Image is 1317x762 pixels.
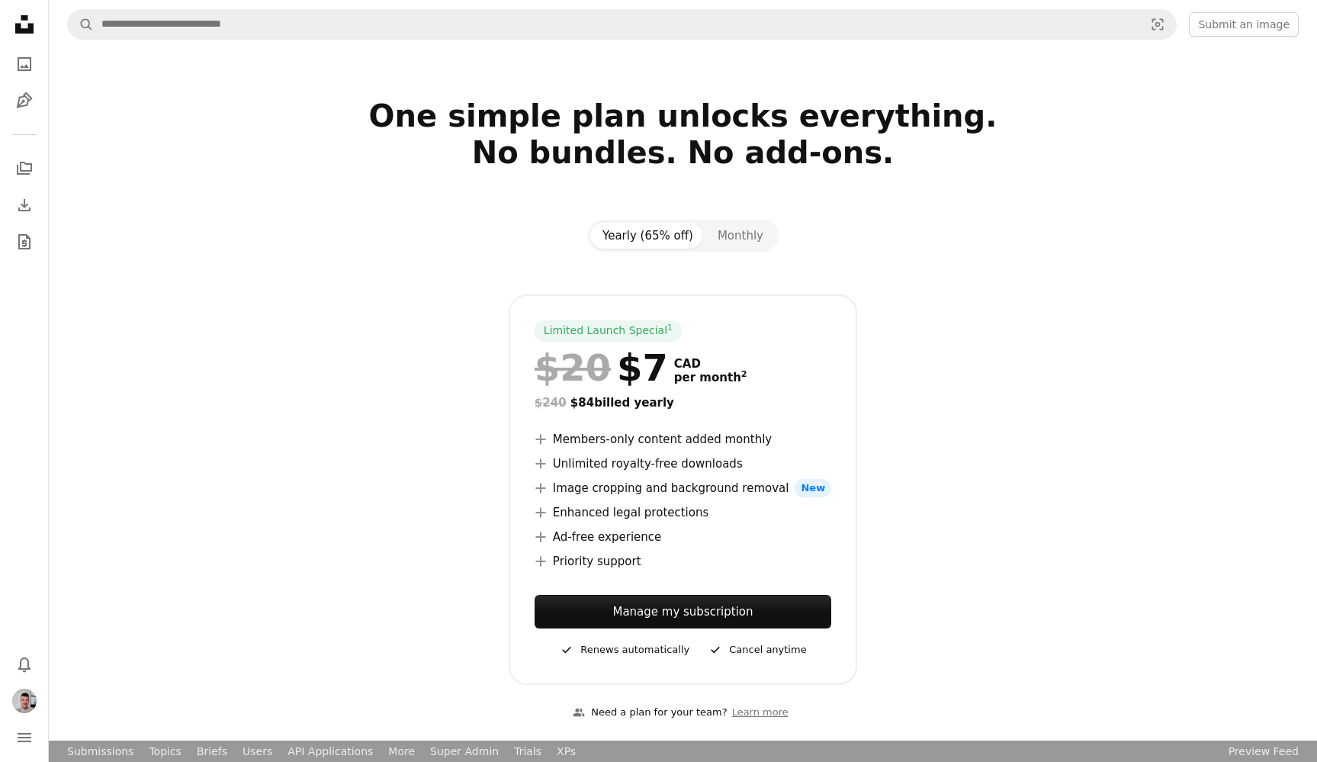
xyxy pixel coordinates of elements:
a: Manage my subscription [535,595,831,629]
a: Briefs [189,743,235,760]
button: Visual search [1139,10,1176,39]
div: Renews automatically [559,641,689,659]
li: Members-only content added monthly [535,430,831,449]
a: Home — Unsplash [9,9,40,43]
a: Topics [141,743,189,760]
a: 1 [664,323,676,339]
button: Super Admin [422,741,506,762]
span: New [795,479,831,497]
a: Learn more [728,700,793,725]
button: Submit an image [1189,12,1299,37]
a: Collections [9,153,40,184]
span: $240 [535,396,567,410]
a: Users [235,743,280,760]
a: Briefs [9,227,40,257]
img: Avatar of user Samuel Larocque [12,689,37,713]
li: Ad-free experience [535,528,831,546]
a: Illustrations [9,85,40,116]
a: 2 [738,371,750,384]
button: Trials [506,741,549,762]
h2: One simple plan unlocks everything. No bundles. No add-ons. [192,98,1174,207]
button: Yearly (65% off) [590,223,705,249]
a: Download History [9,190,40,220]
sup: 1 [667,323,673,332]
span: per month [674,371,747,384]
button: Notifications [9,649,40,680]
button: Preview Feed [1221,741,1306,762]
li: Enhanced legal protections [535,503,831,522]
button: More [381,741,422,762]
sup: 2 [741,369,747,379]
button: Profile [9,686,40,716]
button: Search Unsplash [68,10,94,39]
li: Priority support [535,552,831,571]
div: $84 billed yearly [535,394,831,412]
form: Find visuals sitewide [67,9,1177,40]
a: API Applications [280,743,381,760]
div: Limited Launch Special [535,320,682,342]
div: Need a plan for your team? [573,705,727,721]
div: $7 [535,348,668,387]
li: Unlimited royalty-free downloads [535,455,831,473]
button: XPs [549,741,583,762]
a: Photos [9,49,40,79]
button: Menu [9,722,40,753]
div: Cancel anytime [708,641,806,659]
a: Submissions [59,743,141,760]
li: Image cropping and background removal [535,479,831,497]
button: Monthly [705,223,776,249]
span: $20 [535,348,611,387]
span: CAD [674,357,747,371]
